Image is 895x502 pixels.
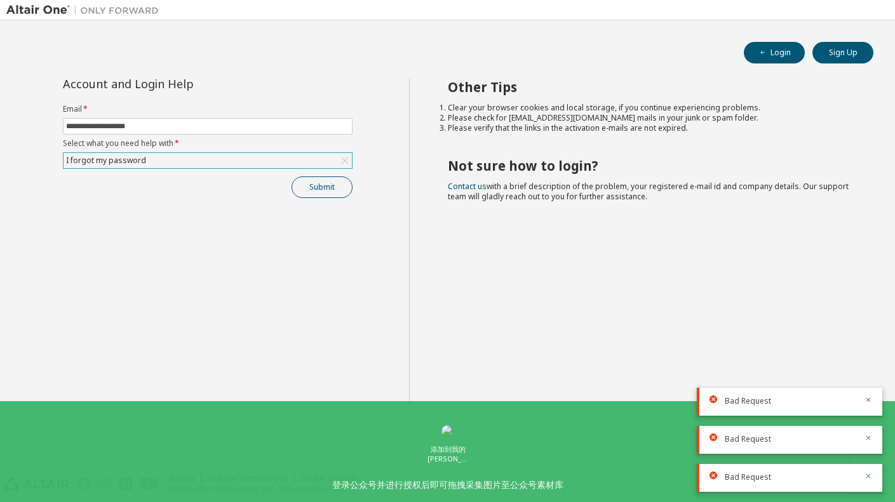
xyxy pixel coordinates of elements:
[448,123,851,133] li: Please verify that the links in the activation e-mails are not expired.
[725,472,771,482] span: Bad Request
[725,396,771,406] span: Bad Request
[744,42,805,63] button: Login
[63,104,353,114] label: Email
[448,113,851,123] li: Please check for [EMAIL_ADDRESS][DOMAIN_NAME] mails in your junk or spam folder.
[448,181,487,192] a: Contact us
[725,434,771,444] span: Bad Request
[812,42,873,63] button: Sign Up
[448,79,851,95] h2: Other Tips
[292,176,353,198] button: Submit
[448,157,851,174] h2: Not sure how to login?
[64,154,148,168] div: I forgot my password
[63,138,353,149] label: Select what you need help with
[6,4,165,17] img: Altair One
[448,103,851,113] li: Clear your browser cookies and local storage, if you continue experiencing problems.
[63,79,295,89] div: Account and Login Help
[64,153,352,168] div: I forgot my password
[448,181,849,202] span: with a brief description of the problem, your registered e-mail id and company details. Our suppo...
